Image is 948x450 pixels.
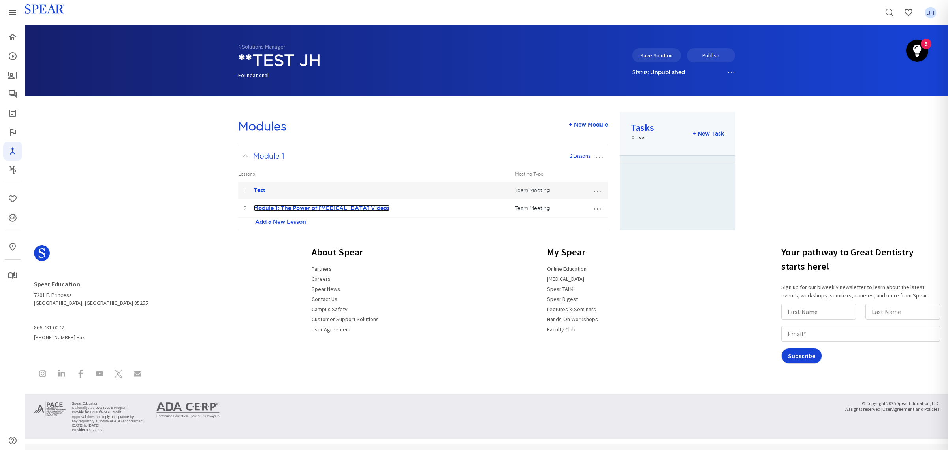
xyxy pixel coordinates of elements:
[34,245,50,261] svg: Spear Logo
[72,419,145,424] li: any regulatory authority or AGD endorsement.
[72,415,145,419] li: Approval does not imply acceptance by
[921,3,940,22] a: Favorites
[238,120,287,133] h2: Modules
[542,282,578,296] a: Spear TALK
[307,272,335,286] a: Careers
[34,321,148,341] span: [PHONE_NUMBER] Fax
[72,365,89,384] a: Spear Education on Facebook
[34,365,51,384] a: Spear Education on Instagram
[34,321,69,335] a: 866.781.0072
[781,242,943,277] h3: Your pathway to Great Dentistry starts here!
[513,182,587,199] td: Team Meeting
[589,202,606,214] button: …
[238,43,286,50] a: Solutions Manager
[3,161,22,180] a: Masters Program
[255,218,306,226] a: Add a New Lesson
[882,405,939,414] a: User Agreement and Policies
[3,208,22,227] a: CE Credits
[3,28,22,47] a: Home
[129,365,146,384] a: Contact Spear Education
[72,428,145,432] li: Provider ID# 219029
[238,199,252,217] td: 2
[307,242,384,263] h3: About Spear
[254,187,265,193] a: Test
[589,184,606,197] button: …
[253,152,284,160] span: Module 1
[781,326,940,342] input: Email*
[3,47,22,66] a: Courses
[542,303,601,316] a: Lectures & Seminars
[3,237,22,256] a: In-Person & Virtual
[72,410,145,414] li: Provide for FAGD/MAGD credit.
[781,348,822,364] input: Subscribe
[307,282,345,296] a: Spear News
[781,283,943,300] p: Sign up for our biweekly newsletter to learn about the latest events, workshops, seminars, course...
[307,303,352,316] a: Campus Safety
[34,277,85,291] a: Spear Education
[3,266,22,285] a: My Study Club
[34,242,148,270] a: Spear Logo
[72,401,145,406] li: Spear Education
[542,272,589,286] a: [MEDICAL_DATA]
[238,72,269,79] span: Foundational
[591,150,608,163] button: …
[34,277,148,307] address: 7201 E. Princess [GEOGRAPHIC_DATA], [GEOGRAPHIC_DATA] 85255
[925,7,937,19] span: JH
[542,262,591,276] a: Online Education
[650,69,685,75] strong: Unpublished
[880,3,899,22] a: Search
[906,40,928,62] button: Open Resource Center, 5 new notifications
[781,304,856,320] input: First Name
[542,242,603,263] h3: My Spear
[307,262,337,276] a: Partners
[631,135,654,141] p: 0 Tasks
[865,304,940,320] input: Last Name
[3,3,22,22] a: Spear Products
[3,104,22,123] a: Spear Digest
[3,123,22,142] a: Faculty Club Elite
[542,292,583,306] a: Spear Digest
[72,424,145,428] li: [DATE] to [DATE]
[53,365,70,384] a: Spear Education on LinkedIn
[254,205,390,211] a: Module 1: The Power of [MEDICAL_DATA] Videos
[238,182,252,199] td: 1
[899,3,918,22] a: Favorites
[3,189,22,208] a: Favorites
[631,123,654,133] h3: Tasks
[513,199,587,217] td: Team Meeting
[542,323,580,336] a: Faculty Club
[238,147,591,165] a: Module 12 Lessons
[3,85,22,104] a: Spear Talk
[238,167,513,182] th: Lessons
[110,365,127,384] a: Spear Education on X
[542,312,603,326] a: Hands-On Workshops
[72,406,145,410] li: Nationally Approval PACE Program
[687,48,735,62] button: Publish
[3,431,22,450] a: Help
[34,401,66,417] img: Approved PACE Program Provider
[307,292,342,306] a: Contact Us
[513,167,587,182] th: Meeting Type
[727,66,735,78] a: …
[569,121,608,128] span: + New Module
[925,44,927,54] div: 5
[91,365,108,384] a: Spear Education on YouTube
[3,142,22,161] a: Navigator Pro
[692,130,724,138] div: + New Task
[307,312,384,326] a: Customer Support Solutions
[3,66,22,85] a: Patient Education
[570,153,590,160] div: 2 Lessons
[307,323,355,336] a: User Agreement
[845,401,939,412] small: © Copyright 2025 Spear Education, LLC All rights reserved |
[632,68,649,76] span: Status:
[156,402,220,418] img: ADA CERP Continuing Education Recognition Program
[632,48,681,62] button: Save Solution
